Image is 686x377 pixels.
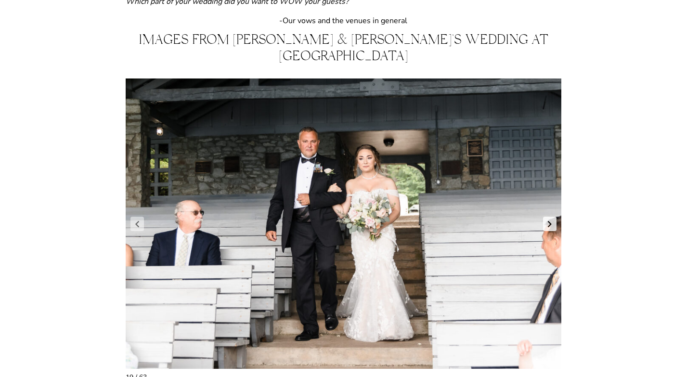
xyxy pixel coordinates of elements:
[126,34,561,66] h2: Images from [PERSON_NAME] & [PERSON_NAME]’s wedding at [GEOGRAPHIC_DATA]
[126,78,561,369] li: 20 / 65
[130,217,144,231] a: Previous slide
[543,217,557,231] a: Next slide
[126,15,561,26] p: -Our vows and the venues in general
